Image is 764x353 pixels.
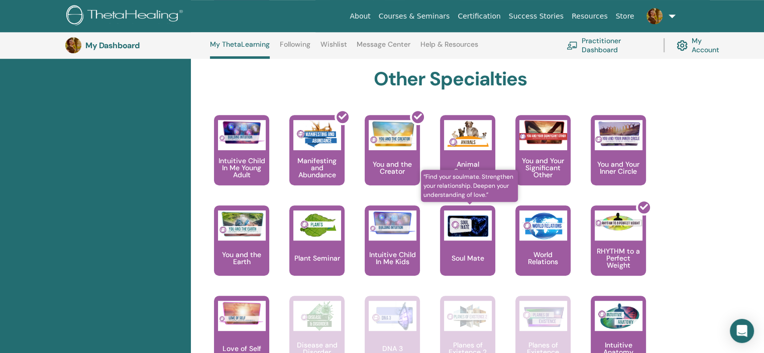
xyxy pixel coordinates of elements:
a: Plant Seminar Plant Seminar [289,205,345,296]
a: You and Your Significant Other You and Your Significant Other [515,115,571,205]
h3: My Dashboard [85,41,186,50]
img: Plant Seminar [293,210,341,241]
a: Resources [568,7,612,26]
a: Help & Resources [420,40,478,56]
a: Intuitive Child In Me Kids Intuitive Child In Me Kids [365,205,420,296]
p: Love of Self [219,345,265,352]
img: DNA 3 [369,301,416,331]
p: You and Your Inner Circle [591,161,646,175]
a: Certification [454,7,504,26]
a: Courses & Seminars [375,7,454,26]
a: Following [280,40,310,56]
a: Intuitive Child In Me Young Adult Intuitive Child In Me Young Adult [214,115,269,205]
img: You and Your Inner Circle [595,120,642,147]
img: default.jpg [65,37,81,53]
span: “Find your soulmate. Strengthen your relationship. Deepen your understanding of love.” [421,170,518,202]
p: World Relations [515,251,571,265]
p: Soul Mate [448,255,488,262]
a: My Account [677,34,727,56]
p: You and Your Significant Other [515,157,571,178]
p: You and the Creator [365,161,420,175]
img: Animal Seminar [444,120,492,150]
img: Intuitive Anatomy [595,301,642,331]
a: Wishlist [320,40,347,56]
a: RHYTHM to a Perfect Weight RHYTHM to a Perfect Weight [591,205,646,296]
a: You and the Creator You and the Creator [365,115,420,205]
img: Intuitive Child In Me Kids [369,210,416,235]
p: You and the Earth [214,251,269,265]
img: You and the Creator [369,120,416,148]
img: default.jpg [646,8,663,24]
div: Open Intercom Messenger [730,319,754,343]
img: RHYTHM to a Perfect Weight [595,210,642,233]
p: Animal Seminar [440,161,495,175]
a: Manifesting and Abundance Manifesting and Abundance [289,115,345,205]
img: Manifesting and Abundance [293,120,341,150]
img: You and Your Significant Other [519,120,567,145]
img: cog.svg [677,38,688,53]
a: You and the Earth You and the Earth [214,205,269,296]
img: chalkboard-teacher.svg [567,41,578,49]
img: Disease and Disorder [293,301,341,331]
p: Plant Seminar [290,255,344,262]
a: Practitioner Dashboard [567,34,651,56]
img: You and the Earth [218,210,266,238]
img: Love of Self [218,301,266,325]
img: World Relations [519,210,567,241]
a: Message Center [357,40,410,56]
a: You and Your Inner Circle You and Your Inner Circle [591,115,646,205]
img: Planes of Existence 2 [444,301,492,331]
img: Intuitive Child In Me Young Adult [218,120,266,145]
a: World Relations World Relations [515,205,571,296]
img: Soul Mate [444,210,492,241]
a: “Find your soulmate. Strengthen your relationship. Deepen your understanding of love.” Soul Mate ... [440,205,495,296]
img: Planes of Existence [519,301,567,331]
p: DNA 3 [378,345,407,352]
p: Intuitive Child In Me Young Adult [214,157,269,178]
h2: Other Specialties [374,68,527,91]
a: Store [612,7,638,26]
a: Animal Seminar Animal Seminar [440,115,495,205]
p: Intuitive Child In Me Kids [365,251,420,265]
p: RHYTHM to a Perfect Weight [591,248,646,269]
a: Success Stories [505,7,568,26]
p: Manifesting and Abundance [289,157,345,178]
a: About [346,7,374,26]
img: logo.png [66,5,186,28]
a: My ThetaLearning [210,40,270,59]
